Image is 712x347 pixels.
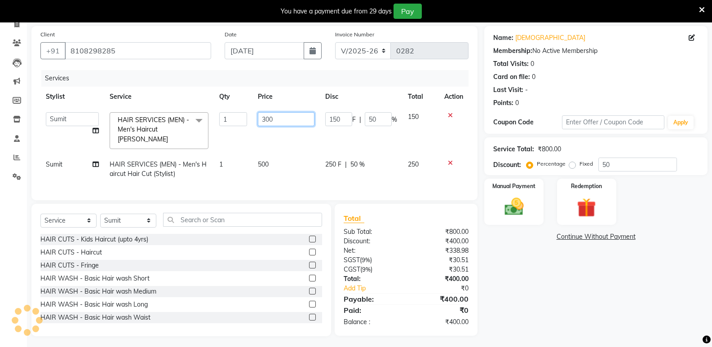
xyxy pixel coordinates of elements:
[493,46,699,56] div: No Active Membership
[40,42,66,59] button: +91
[40,274,150,283] div: HAIR WASH - Basic Hair wash Short
[525,85,528,95] div: -
[344,256,360,264] span: SGST
[492,182,535,190] label: Manual Payment
[40,235,148,244] div: HAIR CUTS - Kids Haircut (upto 4yrs)
[493,98,513,108] div: Points:
[515,33,585,43] a: [DEMOGRAPHIC_DATA]
[571,182,602,190] label: Redemption
[337,284,418,293] a: Add Tip
[493,72,530,82] div: Card on file:
[40,313,150,322] div: HAIR WASH - Basic Hair wash Waist
[337,294,406,304] div: Payable:
[406,265,475,274] div: ₹30.51
[337,246,406,255] div: Net:
[362,266,371,273] span: 9%
[493,118,562,127] div: Coupon Code
[40,87,104,107] th: Stylist
[538,145,561,154] div: ₹800.00
[168,135,172,143] a: x
[225,31,237,39] label: Date
[350,160,365,169] span: 50 %
[104,87,214,107] th: Service
[406,305,475,316] div: ₹0
[65,42,211,59] input: Search by Name/Mobile/Email/Code
[337,274,406,284] div: Total:
[406,237,475,246] div: ₹400.00
[668,116,694,129] button: Apply
[40,287,156,296] div: HAIR WASH - Basic Hair wash Medium
[281,7,392,16] div: You have a payment due from 29 days
[406,246,475,255] div: ₹338.98
[408,113,419,121] span: 150
[406,255,475,265] div: ₹30.51
[252,87,319,107] th: Price
[418,284,475,293] div: ₹0
[325,160,341,169] span: 250 F
[345,160,347,169] span: |
[493,59,529,69] div: Total Visits:
[362,256,370,264] span: 9%
[337,265,406,274] div: ( )
[214,87,252,107] th: Qty
[493,85,523,95] div: Last Visit:
[406,317,475,327] div: ₹400.00
[163,213,322,227] input: Search or Scan
[40,261,99,270] div: HAIR CUTS - Fringe
[320,87,402,107] th: Disc
[515,98,519,108] div: 0
[40,248,102,257] div: HAIR CUTS - Haircut
[337,317,406,327] div: Balance :
[335,31,374,39] label: Invoice Number
[402,87,439,107] th: Total
[579,160,593,168] label: Fixed
[531,59,534,69] div: 0
[486,232,706,242] a: Continue Without Payment
[493,33,513,43] div: Name:
[392,115,397,124] span: %
[40,300,148,309] div: HAIR WASH - Basic Hair wash Long
[40,31,55,39] label: Client
[344,265,360,273] span: CGST
[537,160,566,168] label: Percentage
[406,227,475,237] div: ₹800.00
[532,72,535,82] div: 0
[118,116,189,143] span: HAIR SERVICES (MEN) - Men's Haircut [PERSON_NAME]
[337,227,406,237] div: Sub Total:
[439,87,469,107] th: Action
[493,145,534,154] div: Service Total:
[406,274,475,284] div: ₹400.00
[359,115,361,124] span: |
[337,305,406,316] div: Paid:
[493,160,521,170] div: Discount:
[110,160,207,178] span: HAIR SERVICES (MEN) - Men's Haircut Hair Cut (Stylist)
[571,196,602,220] img: _gift.svg
[562,115,664,129] input: Enter Offer / Coupon Code
[352,115,356,124] span: F
[344,214,364,223] span: Total
[406,294,475,304] div: ₹400.00
[219,160,223,168] span: 1
[337,237,406,246] div: Discount:
[337,255,406,265] div: ( )
[394,4,422,19] button: Pay
[46,160,62,168] span: Sumit
[41,70,475,87] div: Services
[408,160,419,168] span: 250
[258,160,269,168] span: 500
[499,196,530,218] img: _cash.svg
[493,46,532,56] div: Membership:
